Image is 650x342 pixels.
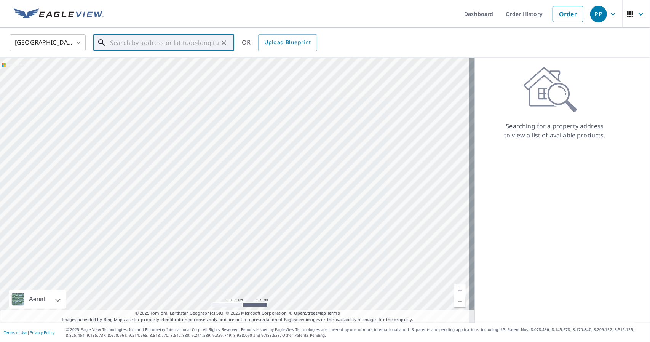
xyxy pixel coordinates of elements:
[590,6,607,22] div: PP
[258,34,317,51] a: Upload Blueprint
[30,330,54,335] a: Privacy Policy
[10,32,86,53] div: [GEOGRAPHIC_DATA]
[135,310,340,316] span: © 2025 TomTom, Earthstar Geographics SIO, © 2025 Microsoft Corporation, ©
[553,6,583,22] a: Order
[4,330,54,335] p: |
[454,284,466,296] a: Current Level 5, Zoom In
[264,38,311,47] span: Upload Blueprint
[14,8,104,20] img: EV Logo
[219,37,229,48] button: Clear
[110,32,219,53] input: Search by address or latitude-longitude
[327,310,340,316] a: Terms
[294,310,326,316] a: OpenStreetMap
[4,330,27,335] a: Terms of Use
[9,290,66,309] div: Aerial
[27,290,47,309] div: Aerial
[66,327,646,338] p: © 2025 Eagle View Technologies, Inc. and Pictometry International Corp. All Rights Reserved. Repo...
[454,296,466,307] a: Current Level 5, Zoom Out
[504,121,606,140] p: Searching for a property address to view a list of available products.
[242,34,317,51] div: OR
